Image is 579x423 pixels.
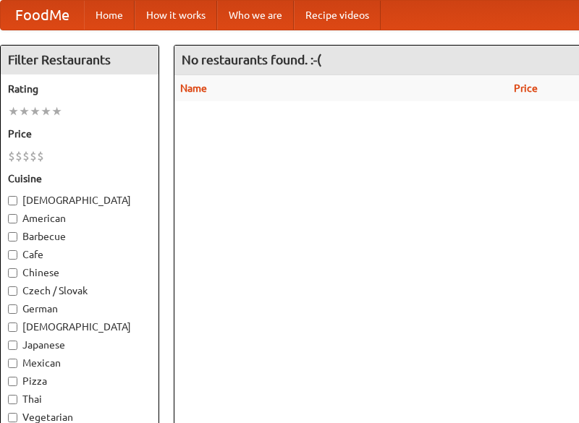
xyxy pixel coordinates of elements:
input: Japanese [8,341,17,350]
input: American [8,214,17,223]
input: Pizza [8,377,17,386]
label: Cafe [8,247,151,262]
label: [DEMOGRAPHIC_DATA] [8,193,151,208]
ng-pluralize: No restaurants found. :-( [182,53,321,67]
input: [DEMOGRAPHIC_DATA] [8,322,17,332]
label: Barbecue [8,229,151,244]
li: ★ [41,103,51,119]
label: Japanese [8,338,151,352]
a: Name [180,82,207,94]
li: ★ [19,103,30,119]
input: Mexican [8,359,17,368]
a: Who we are [217,1,294,30]
li: $ [30,148,37,164]
label: Thai [8,392,151,406]
label: Czech / Slovak [8,283,151,298]
a: Home [84,1,135,30]
li: $ [22,148,30,164]
label: Pizza [8,374,151,388]
input: German [8,304,17,314]
input: Vegetarian [8,413,17,422]
label: Chinese [8,265,151,280]
label: American [8,211,151,226]
li: ★ [51,103,62,119]
li: $ [8,148,15,164]
input: Thai [8,395,17,404]
li: $ [15,148,22,164]
input: Cafe [8,250,17,260]
input: Chinese [8,268,17,278]
label: [DEMOGRAPHIC_DATA] [8,320,151,334]
a: FoodMe [1,1,84,30]
h4: Filter Restaurants [1,46,159,74]
li: $ [37,148,44,164]
li: ★ [8,103,19,119]
h5: Rating [8,82,151,96]
input: [DEMOGRAPHIC_DATA] [8,196,17,205]
a: How it works [135,1,217,30]
input: Czech / Slovak [8,286,17,296]
label: German [8,302,151,316]
input: Barbecue [8,232,17,242]
label: Mexican [8,356,151,370]
h5: Price [8,127,151,141]
li: ★ [30,103,41,119]
a: Price [514,82,538,94]
h5: Cuisine [8,171,151,186]
a: Recipe videos [294,1,381,30]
